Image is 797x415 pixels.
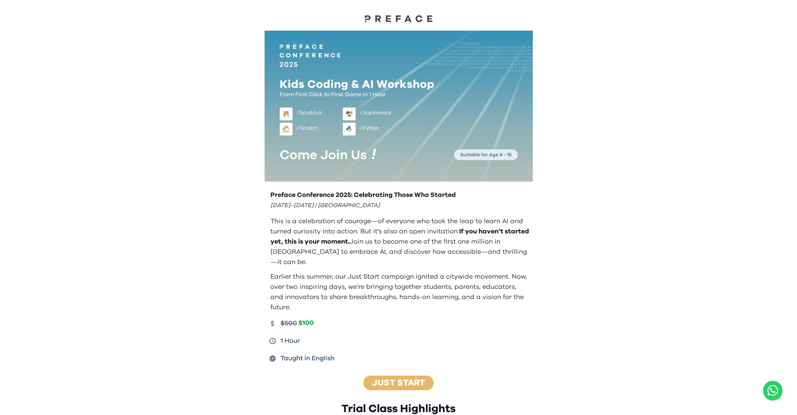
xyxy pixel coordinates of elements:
[763,381,782,400] a: Chat with us on WhatsApp
[281,318,297,329] span: $500
[270,216,530,267] p: This is a celebration of courage—of everyone who took the leap to learn AI and turned curiosity i...
[281,353,335,364] span: Taught in English
[362,15,435,25] a: Preface Logo
[270,200,530,210] p: [DATE]–[DATE] | [GEOGRAPHIC_DATA]
[298,319,314,327] span: $100
[361,375,436,391] button: Just Start
[362,15,435,22] img: Preface Logo
[270,272,530,313] p: Earlier this summer, our Just Start campaign ignited a citywide movement. Now, over two inspiring...
[270,228,529,245] span: If you haven’t started yet, this is your moment.
[270,190,530,200] p: Preface Conference 2025: Celebrating Those Who Started
[372,379,425,387] a: Just Start
[265,31,533,182] img: Kids learning to code
[763,381,782,400] button: Open WhatsApp chat
[281,336,300,346] span: 1 Hour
